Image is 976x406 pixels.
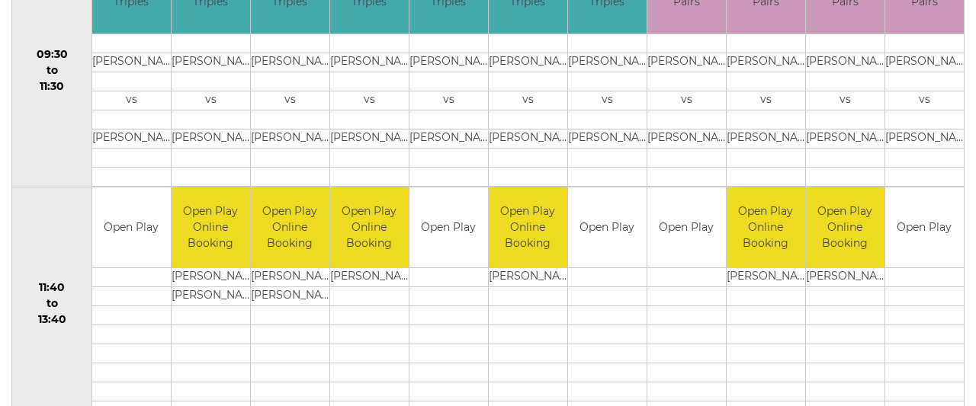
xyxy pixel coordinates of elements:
[330,187,409,267] td: Open Play Online Booking
[92,187,171,267] td: Open Play
[92,91,171,110] td: vs
[568,53,647,72] td: [PERSON_NAME]
[330,53,409,72] td: [PERSON_NAME]
[727,53,805,72] td: [PERSON_NAME]
[885,91,964,110] td: vs
[251,91,329,110] td: vs
[806,187,884,267] td: Open Play Online Booking
[251,286,329,305] td: [PERSON_NAME]
[330,129,409,149] td: [PERSON_NAME]
[806,267,884,286] td: [PERSON_NAME]
[727,91,805,110] td: vs
[172,267,250,286] td: [PERSON_NAME]
[251,267,329,286] td: [PERSON_NAME]
[885,53,964,72] td: [PERSON_NAME]
[727,129,805,149] td: [PERSON_NAME]
[330,91,409,110] td: vs
[885,129,964,149] td: [PERSON_NAME]
[568,187,647,267] td: Open Play
[251,53,329,72] td: [PERSON_NAME]
[172,91,250,110] td: vs
[489,91,567,110] td: vs
[172,187,250,267] td: Open Play Online Booking
[727,267,805,286] td: [PERSON_NAME]
[489,267,567,286] td: [PERSON_NAME]
[172,286,250,305] td: [PERSON_NAME]
[409,91,488,110] td: vs
[727,187,805,267] td: Open Play Online Booking
[409,129,488,149] td: [PERSON_NAME]
[568,91,647,110] td: vs
[489,129,567,149] td: [PERSON_NAME]
[647,91,726,110] td: vs
[92,129,171,149] td: [PERSON_NAME]
[568,129,647,149] td: [PERSON_NAME]
[806,91,884,110] td: vs
[647,53,726,72] td: [PERSON_NAME]
[172,53,250,72] td: [PERSON_NAME]
[330,267,409,286] td: [PERSON_NAME]
[647,129,726,149] td: [PERSON_NAME]
[489,187,567,267] td: Open Play Online Booking
[885,187,964,267] td: Open Play
[251,187,329,267] td: Open Play Online Booking
[409,187,488,267] td: Open Play
[806,129,884,149] td: [PERSON_NAME]
[647,187,726,267] td: Open Play
[251,129,329,149] td: [PERSON_NAME]
[92,53,171,72] td: [PERSON_NAME]
[409,53,488,72] td: [PERSON_NAME]
[806,53,884,72] td: [PERSON_NAME]
[172,129,250,149] td: [PERSON_NAME]
[489,53,567,72] td: [PERSON_NAME]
